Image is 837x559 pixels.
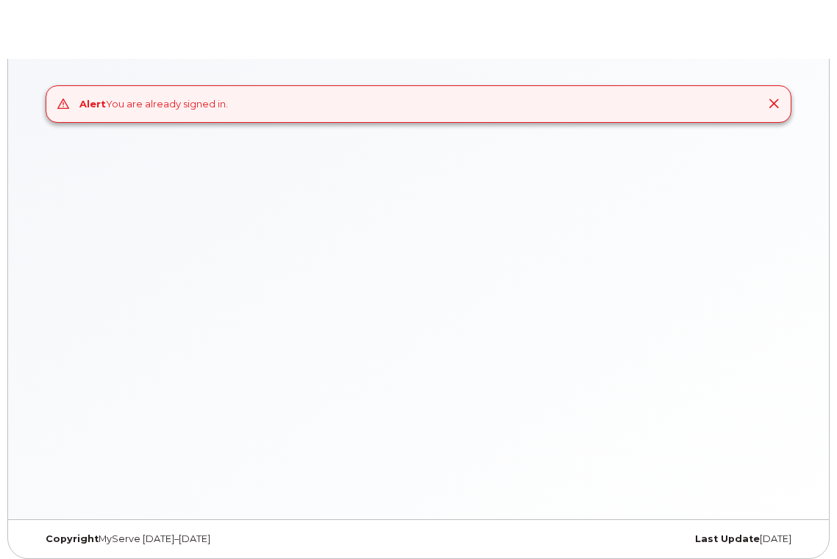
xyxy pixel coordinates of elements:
[695,533,760,544] strong: Last Update
[418,533,802,545] div: [DATE]
[79,98,106,110] strong: Alert
[35,533,418,545] div: MyServe [DATE]–[DATE]
[79,97,228,111] div: You are already signed in.
[46,533,99,544] strong: Copyright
